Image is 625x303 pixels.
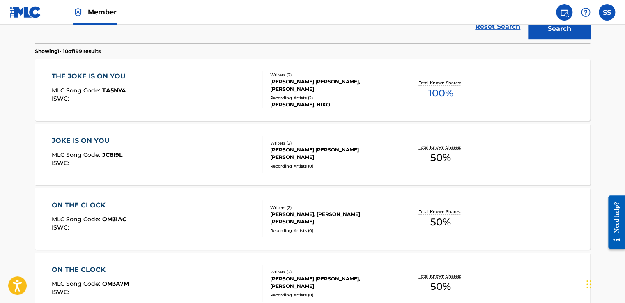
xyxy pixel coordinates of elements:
[52,216,102,223] span: MLC Song Code :
[73,7,83,17] img: Top Rightsholder
[418,209,462,215] p: Total Known Shares:
[602,189,625,255] iframe: Resource Center
[559,7,569,17] img: search
[35,59,590,121] a: THE JOKE IS ON YOUMLC Song Code:TA5NY4ISWC:Writers (2)[PERSON_NAME] [PERSON_NAME], [PERSON_NAME]R...
[102,280,129,287] span: OM3A7M
[270,211,394,225] div: [PERSON_NAME], [PERSON_NAME] [PERSON_NAME]
[52,95,71,102] span: ISWC :
[270,163,394,169] div: Recording Artists ( 0 )
[430,150,451,165] span: 50 %
[10,6,41,18] img: MLC Logo
[471,18,524,36] a: Reset Search
[577,4,594,21] div: Help
[270,140,394,146] div: Writers ( 2 )
[418,273,462,279] p: Total Known Shares:
[88,7,117,17] span: Member
[270,95,394,101] div: Recording Artists ( 2 )
[270,72,394,78] div: Writers ( 2 )
[52,224,71,231] span: ISWC :
[270,227,394,234] div: Recording Artists ( 0 )
[584,264,625,303] iframe: Chat Widget
[528,18,590,39] button: Search
[52,200,126,210] div: ON THE CLOCK
[599,4,615,21] div: User Menu
[270,204,394,211] div: Writers ( 2 )
[270,269,394,275] div: Writers ( 2 )
[418,80,462,86] p: Total Known Shares:
[270,101,394,108] div: [PERSON_NAME], HIKO
[430,279,451,294] span: 50 %
[270,292,394,298] div: Recording Artists ( 0 )
[52,151,102,158] span: MLC Song Code :
[52,71,130,81] div: THE JOKE IS ON YOU
[35,48,101,55] p: Showing 1 - 10 of 199 results
[52,159,71,167] span: ISWC :
[102,87,126,94] span: TA5NY4
[35,124,590,185] a: JOKE IS ON YOUMLC Song Code:JC8I9LISWC:Writers (2)[PERSON_NAME] [PERSON_NAME] [PERSON_NAME]Record...
[428,86,453,101] span: 100 %
[270,275,394,290] div: [PERSON_NAME] [PERSON_NAME], [PERSON_NAME]
[52,288,71,296] span: ISWC :
[52,87,102,94] span: MLC Song Code :
[52,136,122,146] div: JOKE IS ON YOU
[556,4,572,21] a: Public Search
[270,146,394,161] div: [PERSON_NAME] [PERSON_NAME] [PERSON_NAME]
[52,265,129,275] div: ON THE CLOCK
[270,78,394,93] div: [PERSON_NAME] [PERSON_NAME], [PERSON_NAME]
[581,7,591,17] img: help
[586,272,591,296] div: Drag
[430,215,451,230] span: 50 %
[102,151,122,158] span: JC8I9L
[35,188,590,250] a: ON THE CLOCKMLC Song Code:OM3IACISWC:Writers (2)[PERSON_NAME], [PERSON_NAME] [PERSON_NAME]Recordi...
[52,280,102,287] span: MLC Song Code :
[418,144,462,150] p: Total Known Shares:
[102,216,126,223] span: OM3IAC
